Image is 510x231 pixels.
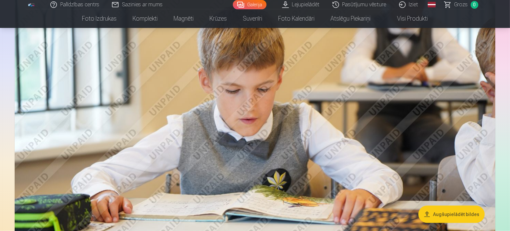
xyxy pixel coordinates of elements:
[125,9,166,28] a: Komplekti
[28,3,35,7] img: /fa1
[471,1,478,9] span: 0
[166,9,202,28] a: Magnēti
[74,9,125,28] a: Foto izdrukas
[235,9,270,28] a: Suvenīri
[323,9,379,28] a: Atslēgu piekariņi
[379,9,436,28] a: Visi produkti
[454,1,468,9] span: Grozs
[418,206,485,223] button: Augšupielādēt bildes
[202,9,235,28] a: Krūzes
[270,9,323,28] a: Foto kalendāri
